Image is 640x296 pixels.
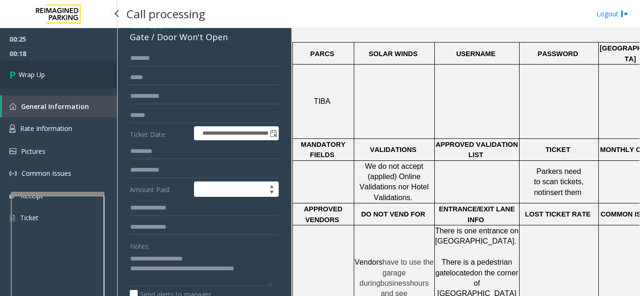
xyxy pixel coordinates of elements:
[130,31,279,43] div: Gate / Door Won't Open
[435,227,521,245] span: There is one entrance on [GEOGRAPHIC_DATA].
[534,178,586,196] span: tickets, not
[2,95,117,117] a: General Information
[310,50,334,58] span: PARCS
[20,124,72,133] span: Rate Information
[265,182,278,189] span: Increase value
[534,167,583,186] span: Parkers need to
[146,22,198,30] span: -
[9,193,16,199] img: 'icon'
[596,9,628,19] a: Logout
[265,189,278,197] span: Decrease value
[456,50,496,58] span: USERNAME
[9,214,15,222] img: 'icon'
[436,141,520,159] span: APPROVED VALIDATION LIST
[370,146,416,153] span: VALIDATIONS
[565,188,575,196] span: the
[130,238,150,251] label: Notes:
[9,124,15,133] img: 'icon'
[525,210,591,218] span: LOST TICKET RATE
[450,269,474,277] span: located
[268,127,278,140] span: Toggle popup
[380,279,410,287] span: business
[122,2,210,25] h3: Call processing
[9,148,16,154] img: 'icon'
[544,188,563,196] span: insert
[19,70,45,79] span: Wrap Up
[21,147,45,156] span: Pictures
[545,146,570,153] span: TICKET
[621,9,628,19] img: logout
[127,126,192,140] label: Ticket Date:
[359,258,436,287] span: ve to use the garage during
[9,170,17,177] img: 'icon'
[575,188,581,196] span: m
[382,258,391,266] span: ha
[361,210,425,218] span: DO NOT VEND FOR
[543,178,558,186] span: scan
[435,258,514,276] span: There is a pedestrian gate
[21,191,43,200] span: Receipt
[127,181,192,197] label: Amount Paid:
[537,50,578,58] span: PASSWORD
[9,103,16,110] img: 'icon'
[314,97,331,105] span: TIBA
[21,102,89,111] span: General Information
[304,205,344,223] span: APPROVED VENDORS
[301,141,347,159] span: MANDATORY FIELDS
[359,162,431,202] span: We do not accept (applied) Online Validations nor Hotel Validations.
[355,258,383,266] span: Vendors
[369,50,417,58] span: SOLAR WINDS
[22,169,71,178] span: Common Issues
[439,205,517,223] span: ENTRANCE/EXIT LANE INFO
